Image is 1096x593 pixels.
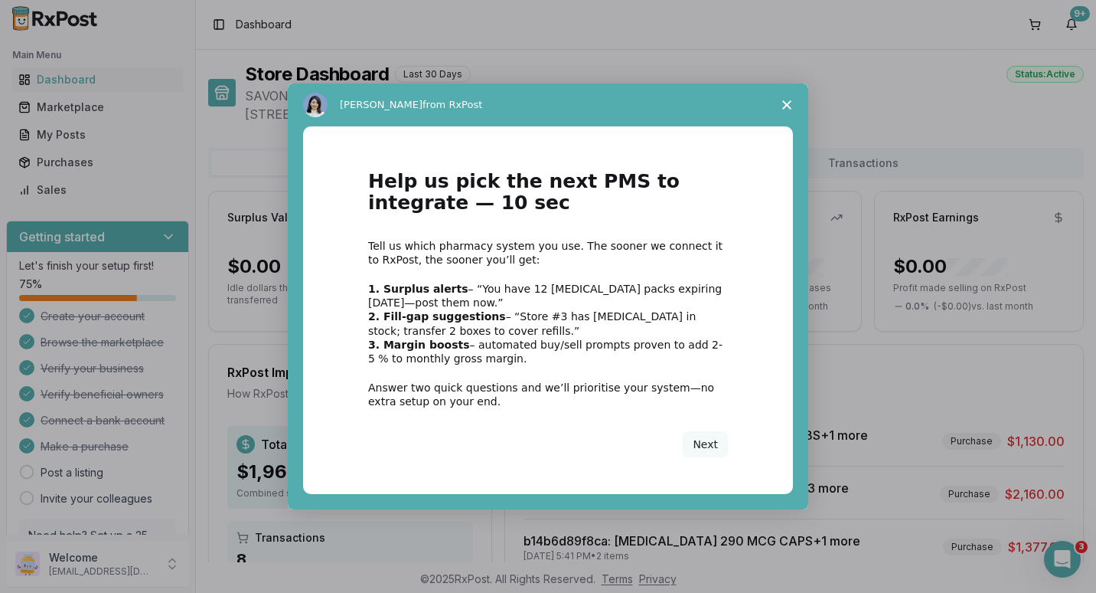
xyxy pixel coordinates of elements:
button: Next [683,431,728,457]
b: 1. Surplus alerts [368,283,468,295]
b: 3. Margin boosts [368,339,470,351]
div: – automated buy/sell prompts proven to add 2-5 % to monthly gross margin. [368,338,728,365]
div: – “Store #3 has [MEDICAL_DATA] in stock; transfer 2 boxes to cover refills.” [368,310,728,337]
div: Tell us which pharmacy system you use. The sooner we connect it to RxPost, the sooner you’ll get: [368,239,728,267]
img: Profile image for Alice [303,93,328,117]
b: 2. Fill-gap suggestions [368,310,506,323]
span: from RxPost [422,99,482,110]
span: Close survey [765,84,808,126]
div: Answer two quick questions and we’ll prioritise your system—no extra setup on your end. [368,381,728,408]
span: [PERSON_NAME] [340,99,422,110]
div: – “You have 12 [MEDICAL_DATA] packs expiring [DATE]—post them now.” [368,282,728,310]
h1: Help us pick the next PMS to integrate — 10 sec [368,171,728,224]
